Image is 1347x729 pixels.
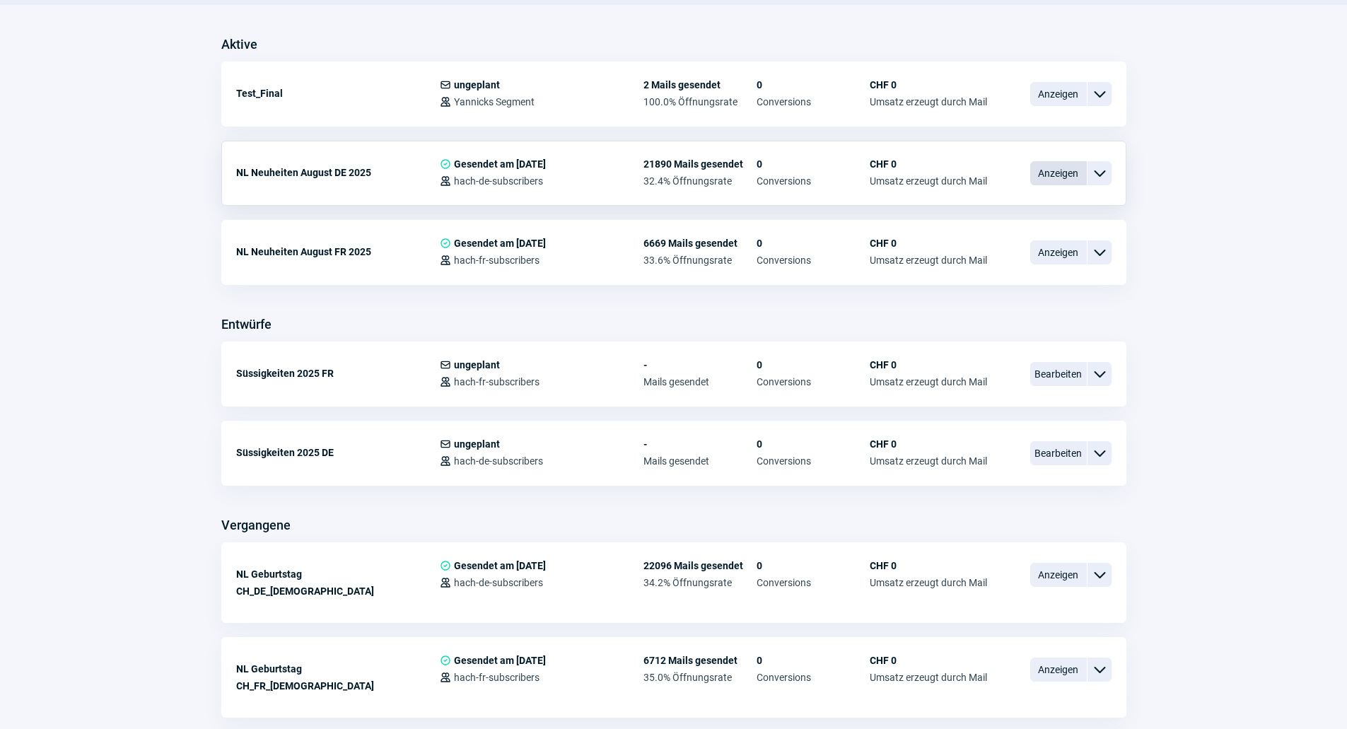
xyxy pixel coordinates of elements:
[454,175,543,187] span: hach-de-subscribers
[870,376,987,387] span: Umsatz erzeugt durch Mail
[757,96,870,107] span: Conversions
[757,158,870,170] span: 0
[236,158,440,187] div: NL Neuheiten August DE 2025
[870,158,987,170] span: CHF 0
[643,577,757,588] span: 34.2% Öffnungsrate
[643,158,757,170] span: 21890 Mails gesendet
[757,238,870,249] span: 0
[454,376,540,387] span: hach-fr-subscribers
[757,255,870,266] span: Conversions
[870,238,987,249] span: CHF 0
[870,438,987,450] span: CHF 0
[870,655,987,666] span: CHF 0
[454,655,546,666] span: Gesendet am [DATE]
[1030,161,1087,185] span: Anzeigen
[757,79,870,91] span: 0
[454,96,535,107] span: Yannicks Segment
[454,238,546,249] span: Gesendet am [DATE]
[236,79,440,107] div: Test_Final
[1030,563,1087,587] span: Anzeigen
[454,455,543,467] span: hach-de-subscribers
[870,79,987,91] span: CHF 0
[643,255,757,266] span: 33.6% Öffnungsrate
[643,79,757,91] span: 2 Mails gesendet
[236,560,440,605] div: NL Geburtstag CH_DE_[DEMOGRAPHIC_DATA]
[870,455,987,467] span: Umsatz erzeugt durch Mail
[643,359,757,371] span: -
[236,438,440,467] div: Süssigkeiten 2025 DE
[643,438,757,450] span: -
[454,359,500,371] span: ungeplant
[643,655,757,666] span: 6712 Mails gesendet
[870,255,987,266] span: Umsatz erzeugt durch Mail
[870,560,987,571] span: CHF 0
[757,577,870,588] span: Conversions
[870,96,987,107] span: Umsatz erzeugt durch Mail
[454,255,540,266] span: hach-fr-subscribers
[454,79,500,91] span: ungeplant
[454,577,543,588] span: hach-de-subscribers
[1030,658,1087,682] span: Anzeigen
[757,359,870,371] span: 0
[454,158,546,170] span: Gesendet am [DATE]
[757,438,870,450] span: 0
[757,560,870,571] span: 0
[1030,441,1087,465] span: Bearbeiten
[236,655,440,700] div: NL Geburtstag CH_FR_[DEMOGRAPHIC_DATA]
[236,359,440,387] div: Süssigkeiten 2025 FR
[870,359,987,371] span: CHF 0
[221,514,291,537] h3: Vergangene
[643,96,757,107] span: 100.0% Öffnungsrate
[454,560,546,571] span: Gesendet am [DATE]
[757,455,870,467] span: Conversions
[221,313,272,336] h3: Entwürfe
[757,175,870,187] span: Conversions
[870,672,987,683] span: Umsatz erzeugt durch Mail
[643,560,757,571] span: 22096 Mails gesendet
[757,655,870,666] span: 0
[757,376,870,387] span: Conversions
[757,672,870,683] span: Conversions
[1030,240,1087,264] span: Anzeigen
[643,672,757,683] span: 35.0% Öffnungsrate
[454,672,540,683] span: hach-fr-subscribers
[236,238,440,266] div: NL Neuheiten August FR 2025
[870,175,987,187] span: Umsatz erzeugt durch Mail
[643,455,757,467] span: Mails gesendet
[454,438,500,450] span: ungeplant
[870,577,987,588] span: Umsatz erzeugt durch Mail
[643,238,757,249] span: 6669 Mails gesendet
[643,376,757,387] span: Mails gesendet
[221,33,257,56] h3: Aktive
[1030,362,1087,386] span: Bearbeiten
[1030,82,1087,106] span: Anzeigen
[643,175,757,187] span: 32.4% Öffnungsrate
